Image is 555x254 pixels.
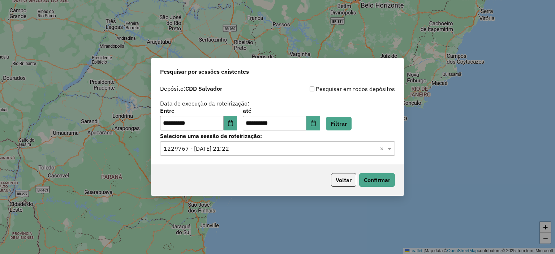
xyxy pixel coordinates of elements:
[160,99,249,108] label: Data de execução da roteirização:
[243,106,320,115] label: até
[326,117,352,130] button: Filtrar
[359,173,395,187] button: Confirmar
[224,116,237,130] button: Choose Date
[277,85,395,93] div: Pesquisar em todos depósitos
[160,84,222,93] label: Depósito:
[160,67,249,76] span: Pesquisar por sessões existentes
[380,144,386,153] span: Clear all
[160,106,237,115] label: Entre
[185,85,222,92] strong: CDD Salvador
[331,173,356,187] button: Voltar
[160,132,395,140] label: Selecione uma sessão de roteirização:
[306,116,320,130] button: Choose Date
